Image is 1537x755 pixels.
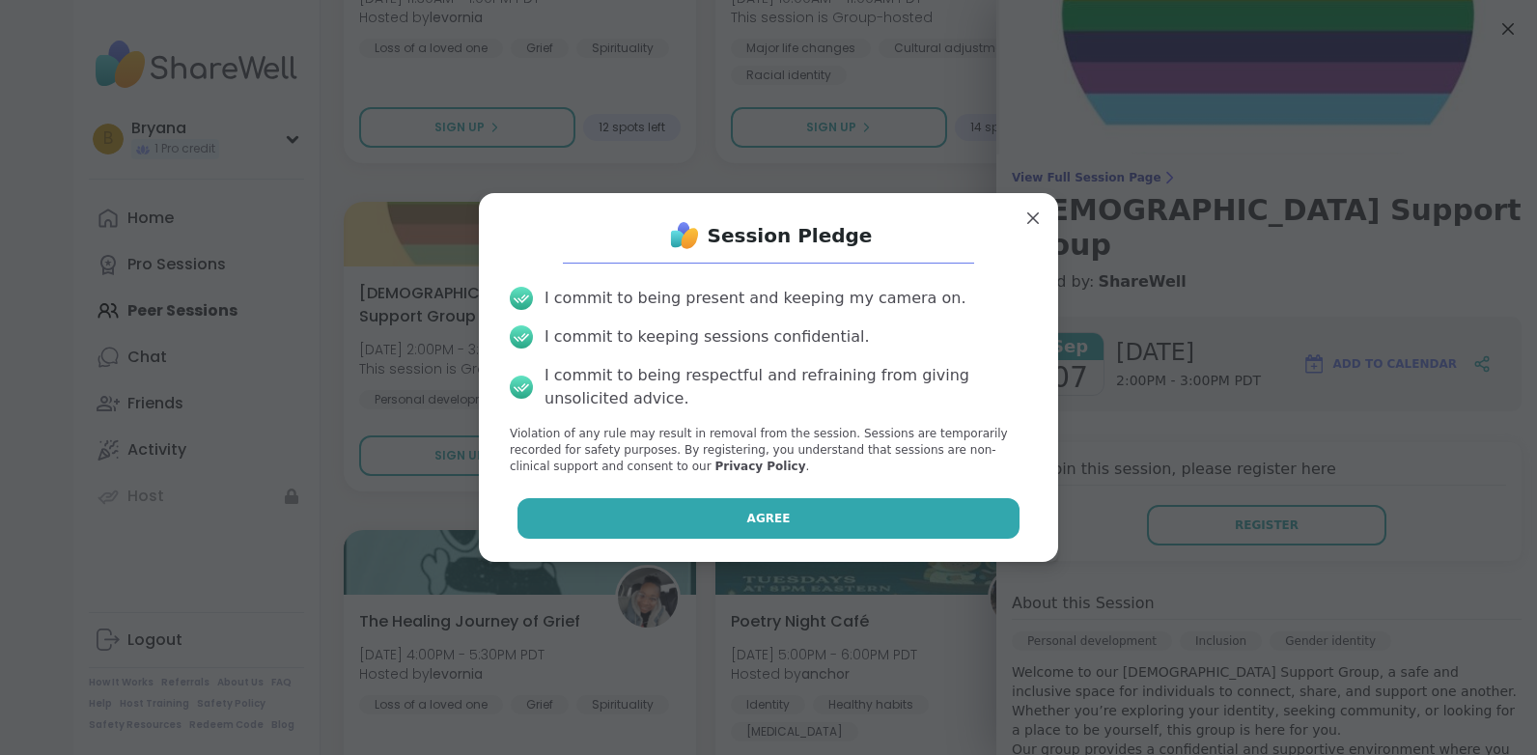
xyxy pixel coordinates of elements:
[714,460,805,473] a: Privacy Policy
[545,325,870,349] div: I commit to keeping sessions confidential.
[708,222,873,249] h1: Session Pledge
[545,364,1027,410] div: I commit to being respectful and refraining from giving unsolicited advice.
[517,498,1020,539] button: Agree
[510,426,1027,474] p: Violation of any rule may result in removal from the session. Sessions are temporarily recorded f...
[747,510,791,527] span: Agree
[545,287,965,310] div: I commit to being present and keeping my camera on.
[665,216,704,255] img: ShareWell Logo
